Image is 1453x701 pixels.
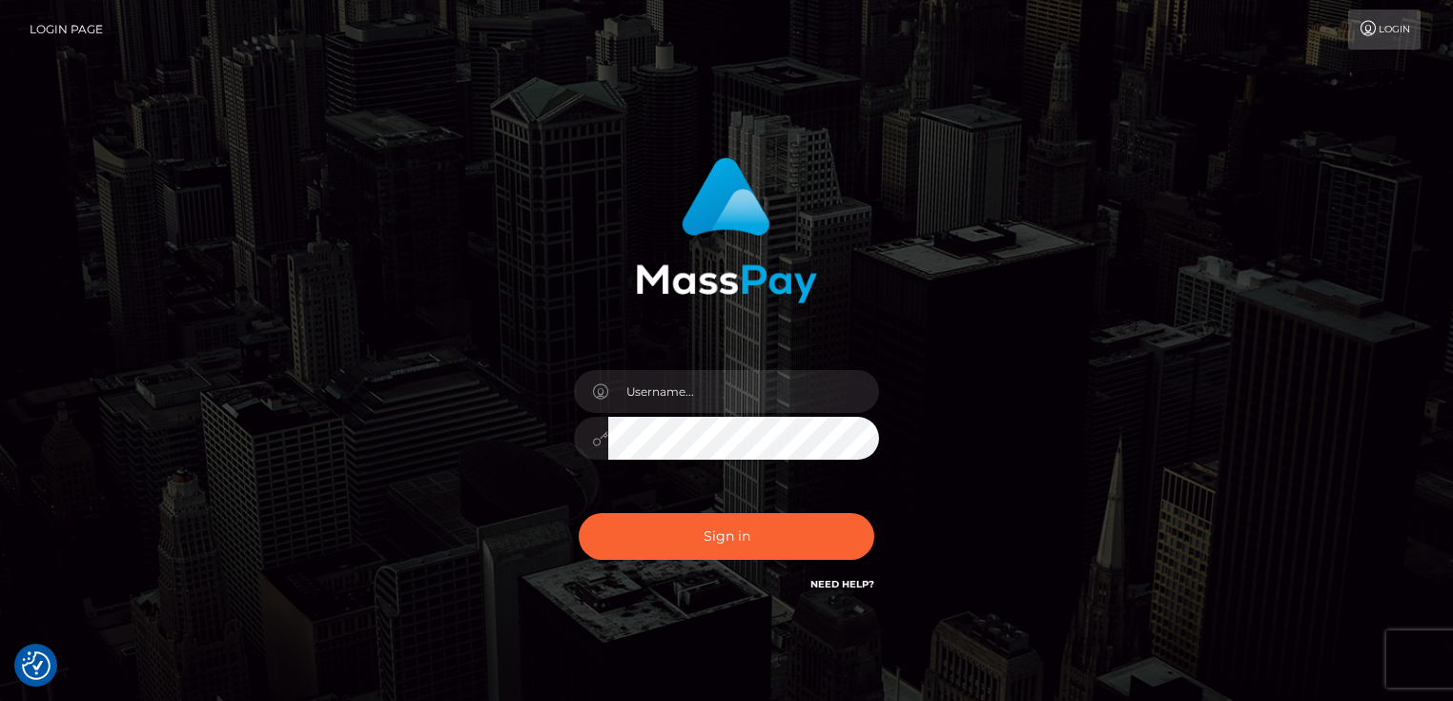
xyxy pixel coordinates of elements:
button: Consent Preferences [22,651,51,680]
input: Username... [608,370,879,413]
a: Login Page [30,10,103,50]
a: Login [1348,10,1421,50]
img: Revisit consent button [22,651,51,680]
img: MassPay Login [636,157,817,303]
